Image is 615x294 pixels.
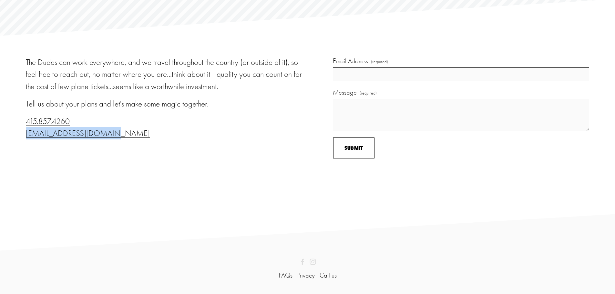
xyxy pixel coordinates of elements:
a: Instagram [310,259,316,265]
button: SubmitSubmit [333,137,374,158]
span: (required) [371,59,388,66]
span: Email Address [333,56,368,66]
span: (required) [360,90,377,97]
a: Call us [320,270,337,280]
span: Message [333,87,357,97]
a: FAQs [279,270,292,280]
a: Privacy [297,270,315,280]
span: Submit [344,145,363,151]
a: 415.857.4260 [26,117,70,126]
p: Tell us about your plans and let's make some magic together. [26,98,306,110]
p: The Dudes can work everywhere, and we travel throughout the country (or outside of it), so feel f... [26,56,306,93]
a: 2 Dudes & A Booth [299,259,306,265]
a: [EMAIL_ADDRESS][DOMAIN_NAME] [26,128,150,138]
